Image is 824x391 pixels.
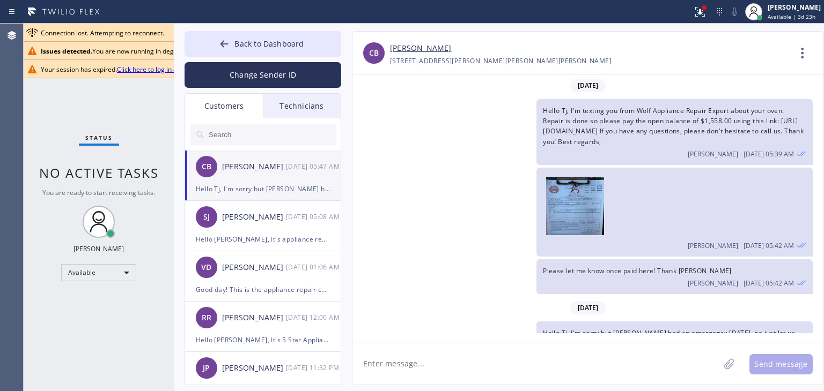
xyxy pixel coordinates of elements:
[196,334,330,346] div: Hello [PERSON_NAME], It's 5 Star Appliance Repair regarding [PERSON_NAME]'s dryer. As I know you ...
[543,266,732,275] span: Please let me know once paid here! Thank [PERSON_NAME]
[536,168,813,257] div: 08/30/2025 9:42 AM
[61,264,136,281] div: Available
[185,62,341,88] button: Change Sender ID
[688,241,738,250] span: [PERSON_NAME]
[688,279,738,288] span: [PERSON_NAME]
[390,42,451,55] a: [PERSON_NAME]
[196,233,330,245] div: Hello [PERSON_NAME], It's appliance repair about your freezer. I'm sorry but parts are getting de...
[727,4,742,19] button: Mute
[41,47,681,56] div: You are now running in degraded mode and some functionality might be affected. Refresh or contact...
[202,161,211,173] span: CB
[203,211,210,223] span: SJ
[286,362,342,374] div: 09/04/2025 9:32 AM
[744,241,794,250] span: [DATE] 05:42 AM
[286,160,342,172] div: 09/05/2025 9:47 AM
[286,261,342,273] div: 09/04/2025 9:06 AM
[768,13,815,20] span: Available | 3d 23h
[185,31,341,57] button: Back to Dashboard
[543,328,806,358] span: Hello Tj, I'm sorry but [PERSON_NAME] had an emergency [DATE], he just let us know, we didn't kno...
[286,210,342,223] div: 09/05/2025 9:08 AM
[41,28,164,37] span: Connection lost. Attempting to reconnect.
[369,47,379,59] span: CB
[286,311,342,324] div: 09/04/2025 9:00 AM
[570,301,606,314] span: [DATE]
[222,161,286,173] div: [PERSON_NAME]
[263,94,341,118] div: Technicians
[196,283,330,296] div: Good day! This is the appliance repair company you recently contacted. Unfortunately our phone re...
[117,65,190,74] a: Click here to log in again
[744,149,794,159] span: [DATE] 05:39 AM
[41,47,92,56] b: Issues detected.
[39,164,159,182] span: No active tasks
[203,362,210,374] span: JP
[201,261,211,274] span: VD
[208,124,336,145] input: Search
[768,3,821,12] div: [PERSON_NAME]
[185,94,263,118] div: Customers
[202,312,211,324] span: RR
[41,65,190,74] span: Your session has expired.
[749,354,813,374] button: Send message
[222,211,286,223] div: [PERSON_NAME]
[390,55,612,67] div: [STREET_ADDRESS][PERSON_NAME][PERSON_NAME][PERSON_NAME]
[536,321,813,377] div: 09/05/2025 9:47 AM
[234,39,304,49] span: Back to Dashboard
[73,244,124,253] div: [PERSON_NAME]
[744,279,794,288] span: [DATE] 05:42 AM
[543,106,804,146] span: Hello Tj, I'm texting you from Wolf Appliance Repair Expert about your oven. Repair is done so pl...
[546,177,604,242] img: 26930030-0b80-48d5-9471-ec8f134426fc.jpeg
[536,259,813,294] div: 08/30/2025 9:42 AM
[222,261,286,274] div: [PERSON_NAME]
[536,99,813,165] div: 08/30/2025 9:39 AM
[42,188,155,197] span: You are ready to start receiving tasks.
[222,312,286,324] div: [PERSON_NAME]
[688,149,738,159] span: [PERSON_NAME]
[85,134,113,141] span: Status
[570,79,606,92] span: [DATE]
[196,183,330,195] div: Hello Tj, I'm sorry but [PERSON_NAME] had an emergency [DATE], he just let us know, we didn't kno...
[222,362,286,374] div: [PERSON_NAME]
